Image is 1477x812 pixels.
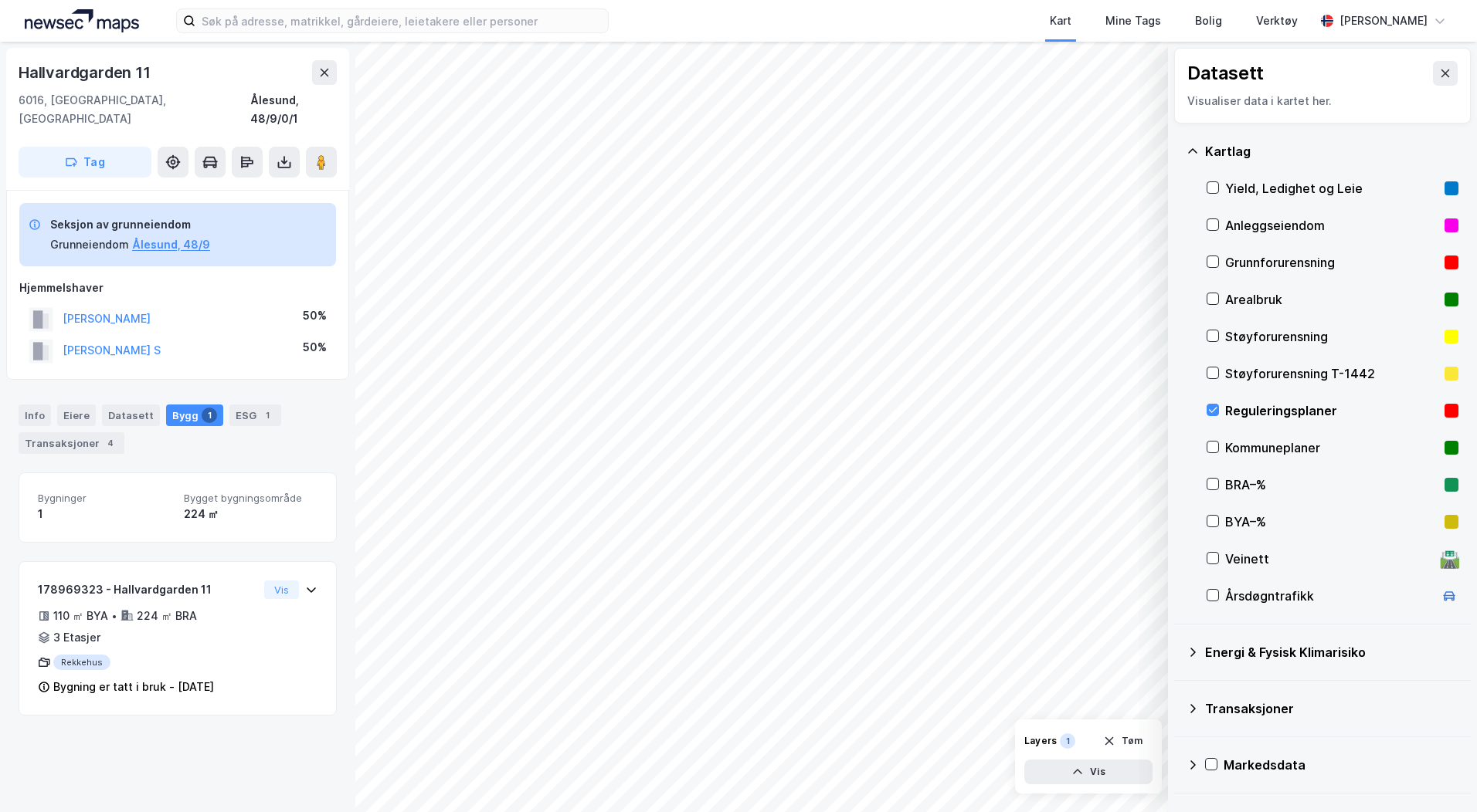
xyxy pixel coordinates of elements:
[19,432,124,454] div: Transaksjoner
[1187,92,1458,110] div: Visualiser data i kartet her.
[53,678,214,696] div: Bygning er tatt i bruk - [DATE]
[53,607,108,625] div: 110 ㎡ BYA
[137,607,197,625] div: 224 ㎡ BRA
[1225,438,1438,457] div: Kommuneplaner
[1024,760,1153,784] button: Vis
[1205,142,1458,161] div: Kartlag
[50,235,129,254] div: Grunneiendom
[1225,253,1438,272] div: Grunnforurensning
[1225,179,1438,198] div: Yield, Ledighet og Leie
[1225,364,1438,383] div: Støyforurensning T-1442
[1195,12,1222,30] div: Bolig
[303,338,327,357] div: 50%
[1225,216,1438,235] div: Anleggseiendom
[1205,643,1458,661] div: Energi & Fysisk Klimarisiko
[1225,513,1438,531] div: BYA–%
[1225,550,1434,568] div: Veinett
[103,435,118,451] div: 4
[111,610,117,622] div: •
[1439,549,1460,569] div: 🛣️
[1400,738,1477,812] div: Kontrollprogram for chat
[38,505,171,523] div: 1
[195,9,608,32] input: Søk på adresse, matrikkel, gårdeiere, leietakere eller personer
[57,404,96,426] div: Eiere
[1024,735,1057,747] div: Layers
[1400,738,1477,812] iframe: Chat Widget
[53,628,100,647] div: 3 Etasjer
[102,404,160,426] div: Datasett
[250,91,337,128] div: Ålesund, 48/9/0/1
[260,408,275,423] div: 1
[1225,587,1434,605] div: Årsdøgntrafikk
[184,492,317,505] span: Bygget bygningsområde
[229,404,281,426] div: ESG
[50,215,210,234] div: Seksjon av grunneiendom
[1105,12,1161,30] div: Mine Tags
[1205,699,1458,718] div: Transaksjoner
[303,306,327,325] div: 50%
[19,91,250,128] div: 6016, [GEOGRAPHIC_DATA], [GEOGRAPHIC_DATA]
[1225,327,1438,346] div: Støyforurensning
[19,404,51,426] div: Info
[1225,401,1438,420] div: Reguleringsplaner
[1339,12,1428,30] div: [PERSON_NAME]
[19,147,151,178] button: Tag
[166,404,223,426] div: Bygg
[1187,61,1264,86] div: Datasett
[1225,475,1438,494] div: BRA–%
[1256,12,1298,30] div: Verktøy
[184,505,317,523] div: 224 ㎡
[1224,756,1458,774] div: Markedsdata
[19,60,154,85] div: Hallvardgarden 11
[38,492,171,505] span: Bygninger
[132,235,210,254] button: Ålesund, 48/9
[38,580,258,599] div: 178969323 - Hallvardgarden 11
[19,279,336,297] div: Hjemmelshaver
[1093,729,1153,753] button: Tøm
[1225,290,1438,309] div: Arealbruk
[202,408,217,423] div: 1
[1060,733,1075,749] div: 1
[1050,12,1071,30] div: Kart
[25,9,139,32] img: logo.a4113a55bc3d86da70a041830d287a7e.svg
[264,580,299,599] button: Vis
